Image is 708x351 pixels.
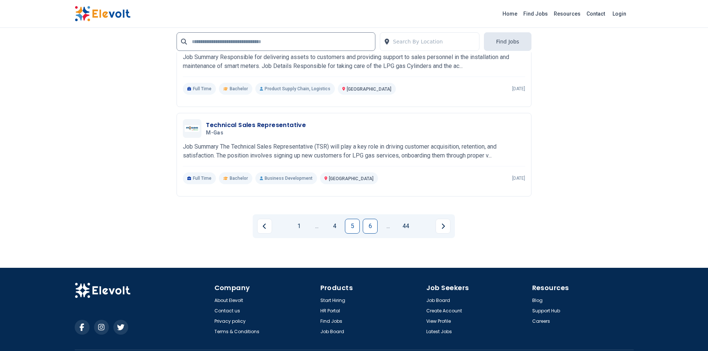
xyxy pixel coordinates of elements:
[214,298,243,303] a: About Elevolt
[320,329,344,335] a: Job Board
[206,121,306,130] h3: Technical Sales Representative
[608,6,631,21] a: Login
[75,6,130,22] img: Elevolt
[255,83,335,95] p: Product Supply Chain, Logistics
[426,318,451,324] a: View Profile
[320,318,342,324] a: Find Jobs
[512,86,525,92] p: [DATE]
[512,175,525,181] p: [DATE]
[532,308,560,314] a: Support Hub
[291,219,306,234] a: Page 1
[426,283,528,293] h4: Job Seekers
[532,298,543,303] a: Blog
[183,83,216,95] p: Full Time
[398,219,413,234] a: Page 44
[309,219,324,234] a: Jump backward
[426,298,450,303] a: Job Board
[230,86,248,92] span: Bachelor
[500,8,520,20] a: Home
[347,87,391,92] span: [GEOGRAPHIC_DATA]
[206,130,223,136] span: M-Gas
[532,283,634,293] h4: Resources
[381,219,395,234] a: Jump forward
[255,172,317,184] p: Business Development
[671,315,708,351] iframe: Chat Widget
[183,172,216,184] p: Full Time
[320,298,345,303] a: Start Hiring
[583,8,608,20] a: Contact
[363,219,378,234] a: Page 6
[257,219,272,234] a: Previous page
[436,219,450,234] a: Next page
[214,318,246,324] a: Privacy policy
[257,219,450,234] ul: Pagination
[183,30,525,95] a: M-GasLogistics Technician (Boda Boda/TukTuk Rider)M-GasJob Summary Responsible for delivering ass...
[426,308,462,314] a: Create Account
[214,329,259,335] a: Terms & Conditions
[426,329,452,335] a: Latest Jobs
[520,8,551,20] a: Find Jobs
[320,283,422,293] h4: Products
[185,125,200,132] img: M-Gas
[484,32,531,51] button: Find Jobs
[320,308,340,314] a: HR Portal
[329,176,374,181] span: [GEOGRAPHIC_DATA]
[214,283,316,293] h4: Company
[183,119,525,184] a: M-GasTechnical Sales RepresentativeM-GasJob Summary The Technical Sales Representative (TSR) will...
[327,219,342,234] a: Page 4
[183,53,525,71] p: Job Summary Responsible for delivering assets to customers and providing support to sales personn...
[75,283,130,298] img: Elevolt
[214,308,240,314] a: Contact us
[551,8,583,20] a: Resources
[532,318,550,324] a: Careers
[345,219,360,234] a: Page 5 is your current page
[183,142,525,160] p: Job Summary The Technical Sales Representative (TSR) will play a key role in driving customer acq...
[230,175,248,181] span: Bachelor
